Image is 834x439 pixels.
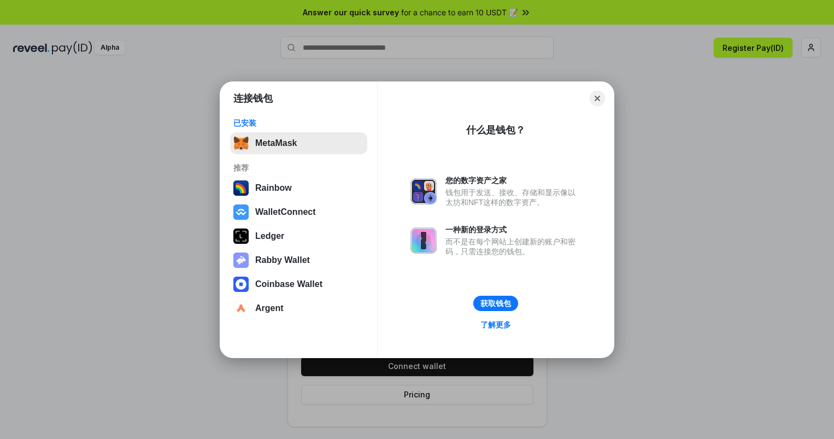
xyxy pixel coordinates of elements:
button: WalletConnect [230,201,367,223]
div: 什么是钱包？ [466,124,525,137]
div: 钱包用于发送、接收、存储和显示像以太坊和NFT这样的数字资产。 [445,188,581,207]
h1: 连接钱包 [233,92,273,105]
button: Coinbase Wallet [230,273,367,295]
div: 推荐 [233,163,364,173]
div: 已安装 [233,118,364,128]
img: svg+xml,%3Csvg%20xmlns%3D%22http%3A%2F%2Fwww.w3.org%2F2000%2Fsvg%22%20fill%3D%22none%22%20viewBox... [410,178,437,204]
img: svg+xml,%3Csvg%20fill%3D%22none%22%20height%3D%2233%22%20viewBox%3D%220%200%2035%2033%22%20width%... [233,136,249,151]
img: svg+xml,%3Csvg%20width%3D%22120%22%20height%3D%22120%22%20viewBox%3D%220%200%20120%20120%22%20fil... [233,180,249,196]
button: Argent [230,297,367,319]
img: svg+xml,%3Csvg%20xmlns%3D%22http%3A%2F%2Fwww.w3.org%2F2000%2Fsvg%22%20fill%3D%22none%22%20viewBox... [410,227,437,254]
div: WalletConnect [255,207,316,217]
button: MetaMask [230,132,367,154]
div: Ledger [255,231,284,241]
button: Close [590,91,605,106]
img: svg+xml,%3Csvg%20xmlns%3D%22http%3A%2F%2Fwww.w3.org%2F2000%2Fsvg%22%20width%3D%2228%22%20height%3... [233,229,249,244]
a: 了解更多 [474,318,518,332]
div: MetaMask [255,138,297,148]
img: svg+xml,%3Csvg%20width%3D%2228%22%20height%3D%2228%22%20viewBox%3D%220%200%2028%2028%22%20fill%3D... [233,301,249,316]
div: Coinbase Wallet [255,279,322,289]
button: 获取钱包 [473,296,518,311]
div: Argent [255,303,284,313]
div: 获取钱包 [480,298,511,308]
img: svg+xml,%3Csvg%20xmlns%3D%22http%3A%2F%2Fwww.w3.org%2F2000%2Fsvg%22%20fill%3D%22none%22%20viewBox... [233,253,249,268]
button: Rainbow [230,177,367,199]
button: Ledger [230,225,367,247]
div: 您的数字资产之家 [445,175,581,185]
button: Rabby Wallet [230,249,367,271]
img: svg+xml,%3Csvg%20width%3D%2228%22%20height%3D%2228%22%20viewBox%3D%220%200%2028%2028%22%20fill%3D... [233,204,249,220]
div: 而不是在每个网站上创建新的账户和密码，只需连接您的钱包。 [445,237,581,256]
div: Rabby Wallet [255,255,310,265]
img: svg+xml,%3Csvg%20width%3D%2228%22%20height%3D%2228%22%20viewBox%3D%220%200%2028%2028%22%20fill%3D... [233,277,249,292]
div: 一种新的登录方式 [445,225,581,235]
div: 了解更多 [480,320,511,330]
div: Rainbow [255,183,292,193]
